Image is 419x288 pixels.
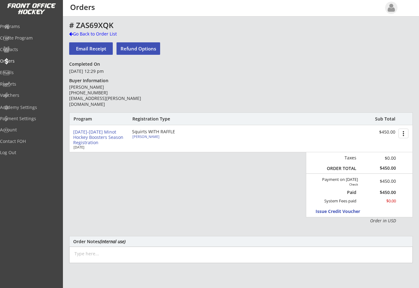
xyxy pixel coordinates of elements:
div: $450.00 [361,190,396,195]
div: [DATE] [74,145,123,149]
div: [DATE] 12:29 pm [69,68,159,74]
div: Sub Total [368,116,395,122]
div: # ZAS69XQK [69,21,368,29]
div: Go Back to Order List [69,31,133,37]
div: Registration Type [132,116,204,122]
div: [DATE]-[DATE] Minot Hockey Boosters Season Registration [73,130,127,145]
div: Squirts WITH RAFFLE [132,130,204,134]
div: Completed On [69,61,103,67]
div: [PERSON_NAME] [132,135,202,138]
div: Paid [328,190,356,195]
button: Issue Credit Voucher [316,207,373,215]
div: ORDER TOTAL [324,166,356,171]
div: $0.00 [361,198,396,204]
div: $450.00 [361,165,396,171]
div: Taxes [324,155,356,161]
div: [PERSON_NAME] [PHONE_NUMBER] [EMAIL_ADDRESS][PERSON_NAME][DOMAIN_NAME] [69,84,159,107]
div: Check [323,182,358,186]
div: $0.00 [361,155,396,161]
button: Refund Options [117,42,160,55]
div: Buyer Information [69,78,111,83]
div: $450.00 [366,179,396,183]
button: Email Receipt [69,42,113,55]
div: Order in USD [324,218,396,224]
button: more_vert [398,129,408,138]
em: (internal use) [100,238,126,244]
div: System Fees paid [319,198,356,204]
div: Order Notes [73,239,409,244]
div: Payment on [DATE] [308,177,358,182]
div: $450.00 [357,130,395,135]
div: Program [74,116,107,122]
